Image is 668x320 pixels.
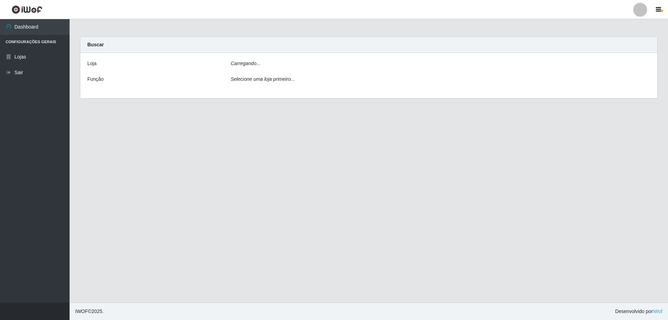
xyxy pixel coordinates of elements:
span: IWOF [75,309,88,314]
span: Desenvolvido por [615,308,662,315]
a: iWof [653,309,662,314]
label: Função [87,76,104,83]
label: Loja [87,60,96,67]
i: Carregando... [231,61,261,66]
i: Selecione uma loja primeiro... [231,76,295,82]
strong: Buscar [87,42,104,47]
span: © 2025 . [75,308,104,315]
img: CoreUI Logo [11,5,42,14]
